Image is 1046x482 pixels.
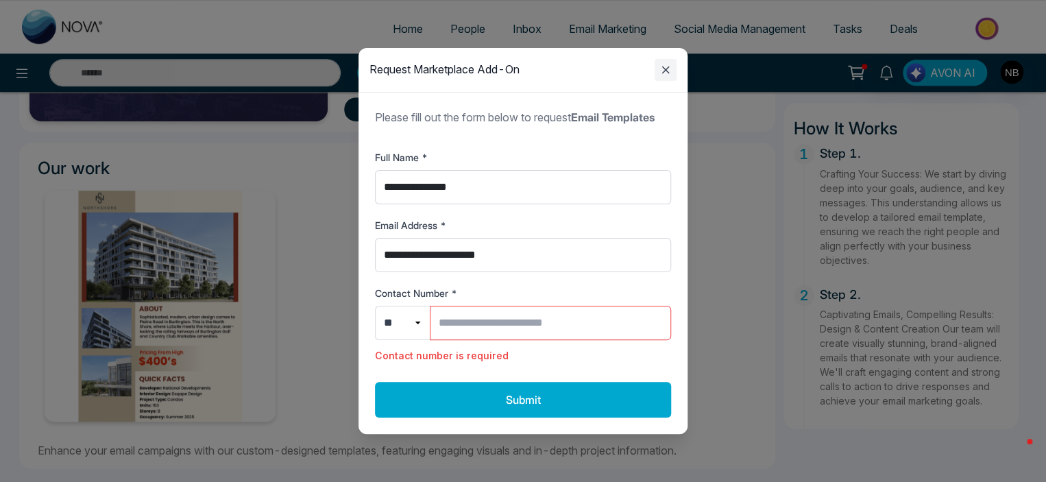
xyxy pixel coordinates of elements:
[369,63,520,76] h2: Request Marketplace Add-On
[655,59,677,81] button: Close modal
[375,348,671,363] span: Contact number is required
[375,150,671,165] label: Full Name *
[999,435,1032,468] iframe: Intercom live chat
[375,286,671,300] label: Contact Number *
[375,218,671,232] label: Email Address *
[375,382,671,418] button: Submit
[375,109,671,125] p: Please fill out the form below to request
[571,110,655,124] strong: Email Templates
